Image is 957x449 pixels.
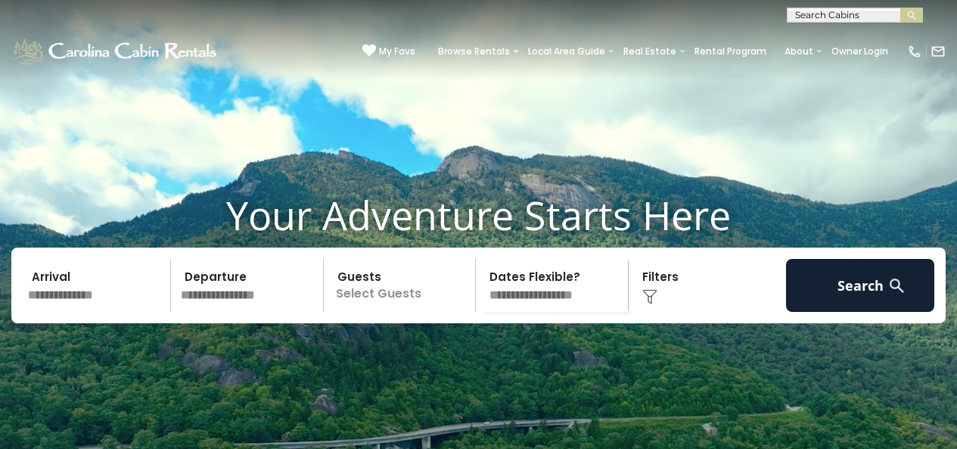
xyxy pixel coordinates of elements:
p: Select Guests [328,259,476,312]
a: My Favs [362,44,415,59]
img: mail-regular-white.png [931,44,946,59]
a: Rental Program [687,41,774,62]
button: Search [786,259,934,312]
img: White-1-1-2.png [11,36,221,67]
img: search-regular-white.png [887,276,906,295]
a: Local Area Guide [520,41,613,62]
img: filter--v1.png [642,289,657,304]
span: My Favs [379,45,415,58]
a: Owner Login [824,41,896,62]
a: Browse Rentals [430,41,517,62]
a: Real Estate [616,41,684,62]
img: phone-regular-white.png [907,44,922,59]
a: About [777,41,821,62]
h1: Your Adventure Starts Here [11,192,946,239]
